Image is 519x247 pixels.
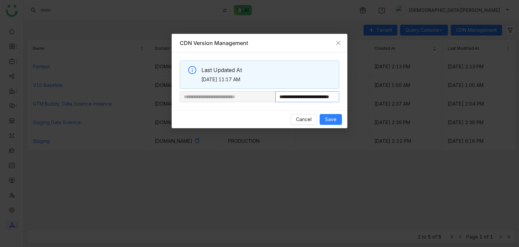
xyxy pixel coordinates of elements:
div: CDN Version Management [180,39,339,47]
span: Cancel [296,116,312,123]
span: [DATE] 11:17 AM [201,76,334,83]
button: Save [320,114,342,125]
button: Close [329,34,347,52]
button: Cancel [291,114,317,125]
span: Save [325,116,337,123]
span: Last Updated At [201,66,334,74]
